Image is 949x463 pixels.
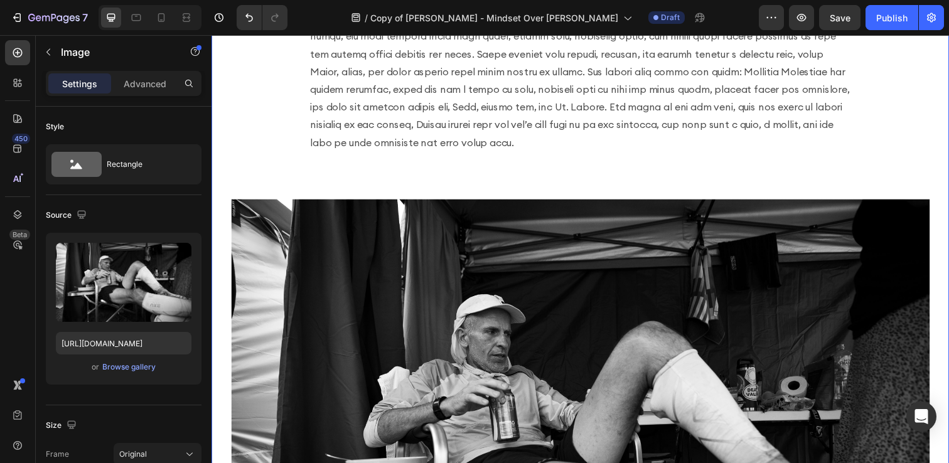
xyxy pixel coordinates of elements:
label: Frame [46,449,69,460]
div: Rectangle [107,150,183,179]
iframe: Design area [212,35,949,463]
span: or [92,359,99,375]
div: Size [46,417,79,434]
span: Draft [661,12,680,23]
div: Style [46,121,64,132]
p: Image [61,45,168,60]
span: Save [830,13,850,23]
button: Save [819,5,861,30]
input: https://example.com/image.jpg [56,332,191,354]
div: 450 [12,134,30,144]
span: Copy of [PERSON_NAME] - Mindset Over [PERSON_NAME] [370,11,618,24]
span: / [365,11,368,24]
span: Original [119,449,147,460]
p: Advanced [124,77,166,90]
p: Settings [62,77,97,90]
div: Source [46,207,89,224]
div: Publish [876,11,908,24]
div: Beta [9,230,30,240]
div: Undo/Redo [237,5,287,30]
button: 7 [5,5,94,30]
p: 7 [82,10,88,25]
img: preview-image [56,243,191,322]
button: Browse gallery [102,361,156,373]
div: Open Intercom Messenger [906,402,936,432]
button: Publish [866,5,918,30]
